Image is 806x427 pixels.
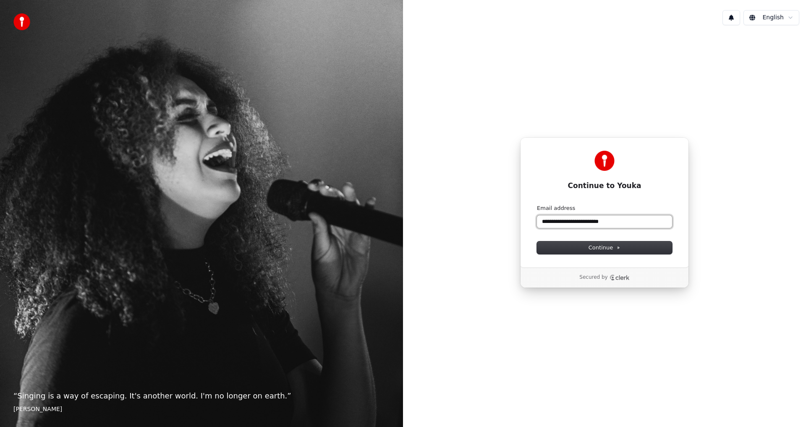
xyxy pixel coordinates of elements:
label: Email address [537,204,575,212]
button: Continue [537,241,672,254]
span: Continue [589,244,620,251]
p: “ Singing is a way of escaping. It's another world. I'm no longer on earth. ” [13,390,390,402]
a: Clerk logo [610,275,630,280]
img: Youka [594,151,615,171]
h1: Continue to Youka [537,181,672,191]
p: Secured by [579,274,607,281]
footer: [PERSON_NAME] [13,405,390,414]
img: youka [13,13,30,30]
